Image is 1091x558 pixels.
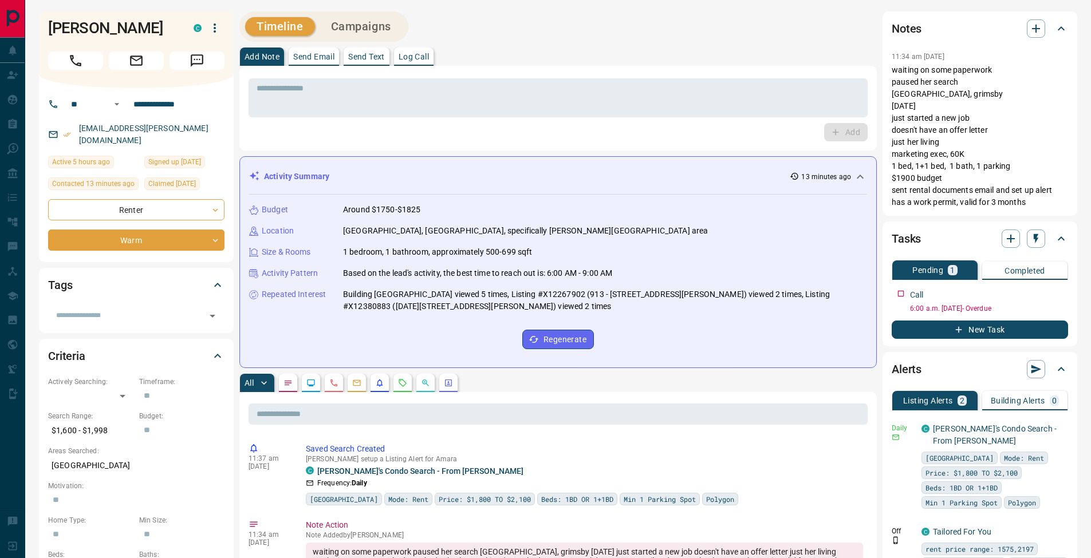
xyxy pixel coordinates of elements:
[306,443,863,455] p: Saved Search Created
[925,452,994,464] span: [GEOGRAPHIC_DATA]
[343,204,420,216] p: Around $1750-$1825
[306,455,863,463] p: [PERSON_NAME] setup a Listing Alert for Amara
[343,225,708,237] p: [GEOGRAPHIC_DATA], [GEOGRAPHIC_DATA], specifically [PERSON_NAME][GEOGRAPHIC_DATA] area
[262,204,288,216] p: Budget
[624,493,696,505] span: Min 1 Parking Spot
[541,493,613,505] span: Beds: 1BD OR 1+1BD
[892,360,921,378] h2: Alerts
[262,267,318,279] p: Activity Pattern
[48,342,224,370] div: Criteria
[343,246,532,258] p: 1 bedroom, 1 bathroom, approximately 500-699 sqft
[1004,452,1044,464] span: Mode: Rent
[48,271,224,299] div: Tags
[139,377,224,387] p: Timeframe:
[249,462,289,470] p: [DATE]
[933,527,991,536] a: Tailored For You
[329,378,338,387] svg: Calls
[293,53,334,61] p: Send Email
[204,308,220,324] button: Open
[48,229,224,251] div: Warm
[388,493,428,505] span: Mode: Rent
[48,276,72,294] h2: Tags
[522,330,594,349] button: Regenerate
[439,493,531,505] span: Price: $1,800 TO $2,100
[892,320,1068,339] button: New Task
[892,536,900,544] svg: Push Notification Only
[801,172,851,182] p: 13 minutes ago
[48,347,85,365] h2: Criteria
[892,229,921,248] h2: Tasks
[892,433,900,441] svg: Email
[245,17,315,36] button: Timeline
[892,225,1068,252] div: Tasks
[950,266,955,274] p: 1
[262,246,311,258] p: Size & Rooms
[245,379,254,387] p: All
[317,478,367,488] p: Frequency:
[310,493,378,505] span: [GEOGRAPHIC_DATA]
[109,52,164,70] span: Email
[892,64,1068,208] p: waiting on some paperwork paused her search [GEOGRAPHIC_DATA], grimsby [DATE] just started a new ...
[262,288,326,300] p: Repeated Interest
[48,446,224,456] p: Areas Searched:
[925,467,1018,478] span: Price: $1,800 TO $2,100
[892,526,915,536] p: Off
[306,519,863,531] p: Note Action
[48,481,224,491] p: Motivation:
[960,397,964,405] p: 2
[320,17,403,36] button: Campaigns
[110,97,124,111] button: Open
[892,355,1068,383] div: Alerts
[48,515,133,525] p: Home Type:
[63,130,71,138] svg: Email Verified
[139,411,224,421] p: Budget:
[48,199,224,220] div: Renter
[148,156,201,168] span: Signed up [DATE]
[925,482,998,493] span: Beds: 1BD OR 1+1BD
[249,166,867,187] div: Activity Summary13 minutes ago
[249,531,289,539] p: 11:34 am
[249,539,289,547] p: [DATE]
[892,423,915,433] p: Daily
[48,156,139,172] div: Fri Sep 12 2025
[1008,497,1036,508] span: Polygon
[352,479,367,487] strong: Daily
[1052,397,1057,405] p: 0
[48,19,176,37] h1: [PERSON_NAME]
[910,289,924,301] p: Call
[375,378,384,387] svg: Listing Alerts
[48,456,224,475] p: [GEOGRAPHIC_DATA]
[139,515,224,525] p: Min Size:
[144,156,224,172] div: Tue Sep 09 2025
[264,171,329,183] p: Activity Summary
[283,378,293,387] svg: Notes
[925,543,1034,555] span: rent price range: 1575,2197
[79,124,208,145] a: [EMAIL_ADDRESS][PERSON_NAME][DOMAIN_NAME]
[892,19,921,38] h2: Notes
[48,177,139,193] div: Fri Sep 12 2025
[245,53,279,61] p: Add Note
[398,378,407,387] svg: Requests
[170,52,224,70] span: Message
[892,53,944,61] p: 11:34 am [DATE]
[399,53,429,61] p: Log Call
[1005,267,1045,275] p: Completed
[249,454,289,462] p: 11:37 am
[48,377,133,387] p: Actively Searching:
[921,425,929,433] div: condos.ca
[343,267,612,279] p: Based on the lead's activity, the best time to reach out is: 6:00 AM - 9:00 AM
[343,288,867,312] p: Building [GEOGRAPHIC_DATA] viewed 5 times, Listing #X12267902 (913 - [STREET_ADDRESS][PERSON_NAME...
[912,266,943,274] p: Pending
[444,378,453,387] svg: Agent Actions
[52,156,110,168] span: Active 5 hours ago
[306,378,316,387] svg: Lead Browsing Activity
[910,303,1068,314] p: 6:00 a.m. [DATE] - Overdue
[892,15,1068,42] div: Notes
[903,397,953,405] p: Listing Alerts
[52,178,135,189] span: Contacted 13 minutes ago
[933,424,1057,445] a: [PERSON_NAME]'s Condo Search - From [PERSON_NAME]
[421,378,430,387] svg: Opportunities
[306,531,863,539] p: Note Added by [PERSON_NAME]
[144,177,224,193] div: Thu Sep 11 2025
[148,178,196,189] span: Claimed [DATE]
